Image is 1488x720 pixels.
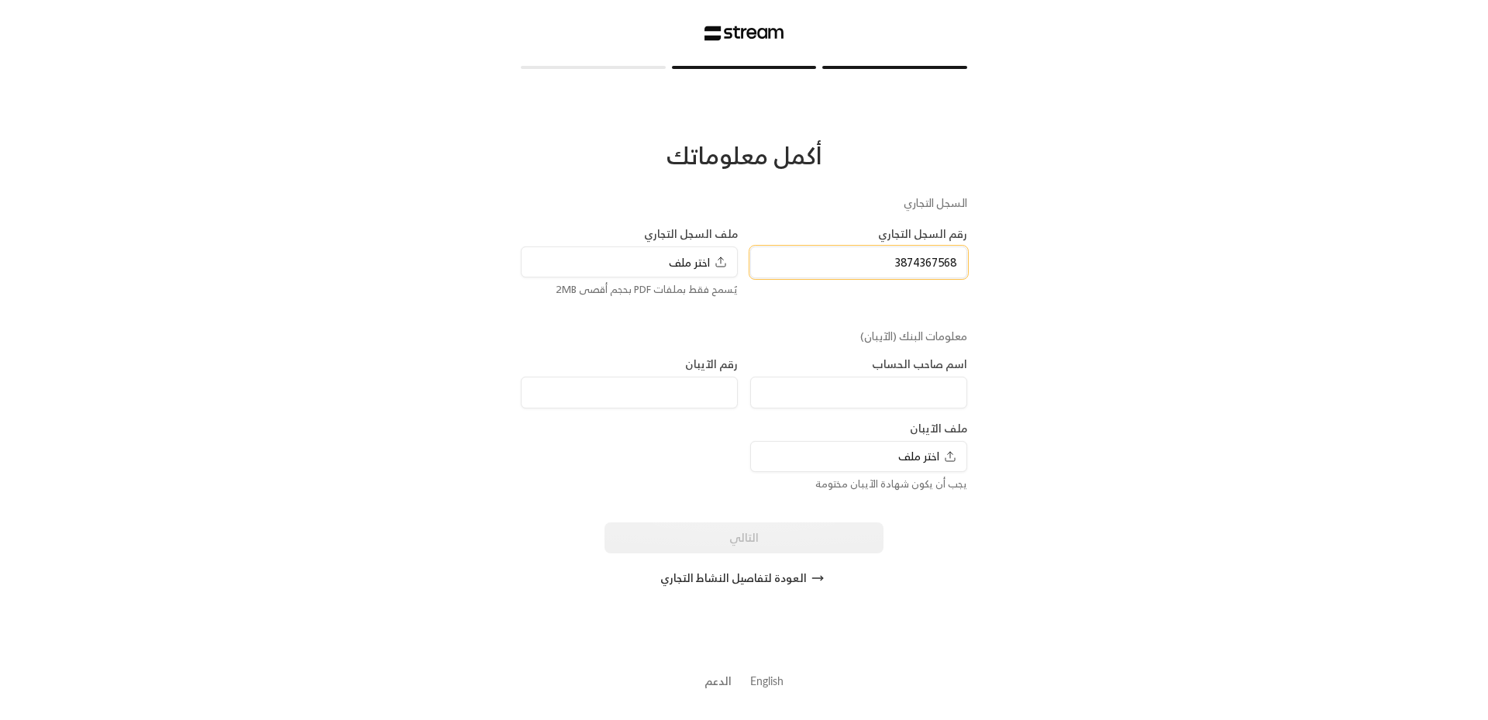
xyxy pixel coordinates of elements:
button: العودة لتفاصيل النشاط التجاري [522,563,966,594]
div: يجب أن يكون شهادة الآيبان مختومة [750,477,967,492]
div: أكمل معلوماتك [521,141,967,171]
div: معلومات البنك (الآيبان) [515,329,973,344]
span: اختر ملف [669,254,728,270]
label: اسم صاحب الحساب [872,357,967,372]
a: English [750,667,784,695]
img: Stream Logo [704,26,784,41]
div: السجل التجاري [515,195,973,211]
button: الدعم [704,667,732,695]
label: رقم الآيبان [685,357,738,372]
label: ملف الآيبان [910,421,967,436]
div: يُسمح فقط بملفات PDF بحجم أقصى 2MB [521,282,738,298]
label: ملف السجل التجاري [644,226,738,242]
label: رقم السجل التجاري [878,226,967,242]
span: اختر ملف [898,448,957,464]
